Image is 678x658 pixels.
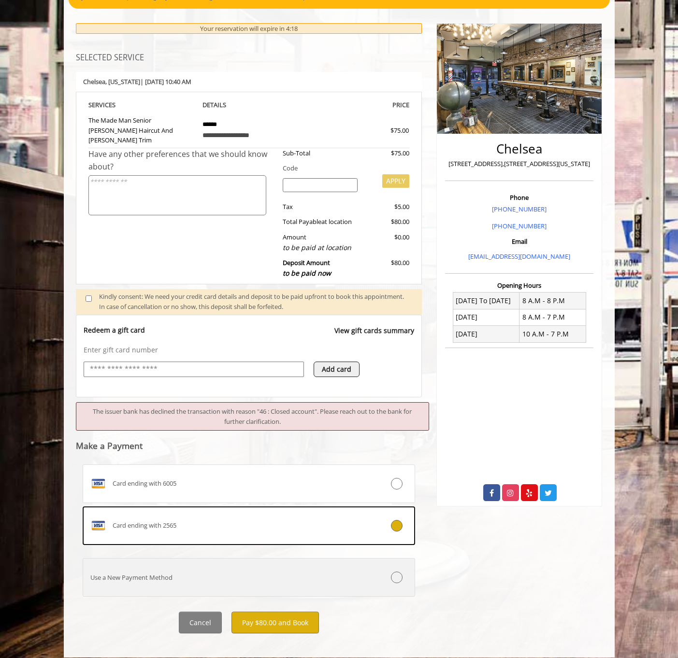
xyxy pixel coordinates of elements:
td: 8 A.M - 7 P.M [519,309,586,325]
th: SERVICE [88,99,196,111]
span: Card ending with 2565 [113,520,176,531]
td: 10 A.M - 7 P.M [519,326,586,342]
h3: Phone [447,194,591,201]
button: Cancel [179,612,222,633]
div: $75.00 [356,126,409,136]
div: Have any other preferences that we should know about? [88,148,276,173]
div: $75.00 [365,148,409,158]
div: Your reservation will expire in 4:18 [76,23,422,34]
div: Code [275,163,409,173]
div: Use a New Payment Method [83,573,360,583]
div: $5.00 [365,202,409,212]
a: View gift cards summary [334,325,414,345]
div: Sub-Total [275,148,365,158]
div: Total Payable [275,217,365,227]
div: $80.00 [365,258,409,279]
img: VISA [90,476,106,491]
label: Use a New Payment Method [83,558,416,597]
button: APPLY [382,174,409,188]
div: $80.00 [365,217,409,227]
h3: Opening Hours [445,282,593,289]
th: DETAILS [195,99,303,111]
button: Add card [314,362,360,377]
img: VISA [90,518,106,533]
h3: SELECTED SERVICE [76,54,422,62]
span: S [112,100,115,109]
span: Card ending with 6005 [113,478,176,489]
div: $0.00 [365,232,409,253]
td: [DATE] To [DATE] [453,293,519,309]
h3: Email [447,238,591,245]
a: [PHONE_NUMBER] [492,205,547,213]
div: to be paid at location [283,242,358,253]
span: , [US_STATE] [105,77,140,86]
span: to be paid now [283,268,331,278]
b: Deposit Amount [283,258,331,278]
p: Enter gift card number [84,345,415,355]
th: PRICE [303,99,410,111]
td: [DATE] [453,326,519,342]
div: Amount [275,232,365,253]
div: Tax [275,202,365,212]
p: [STREET_ADDRESS],[STREET_ADDRESS][US_STATE] [447,159,591,169]
p: Redeem a gift card [84,325,145,335]
div: Kindly consent: We need your credit card details and deposit to be paid upfront to book this appo... [99,292,412,312]
td: 8 A.M - 8 P.M [519,293,586,309]
td: [DATE] [453,309,519,325]
a: [PHONE_NUMBER] [492,222,547,230]
button: Pay $80.00 and Book [231,612,319,633]
h2: Chelsea [447,142,591,156]
div: The issuer bank has declined the transaction with reason "46 : Closed account". Please reach out ... [76,402,430,431]
span: at location [321,217,352,226]
label: Make a Payment [76,441,143,450]
b: Chelsea | [DATE] 10:40 AM [83,77,191,86]
a: [EMAIL_ADDRESS][DOMAIN_NAME] [468,252,570,261]
td: The Made Man Senior [PERSON_NAME] Haircut And [PERSON_NAME] Trim [88,111,196,148]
